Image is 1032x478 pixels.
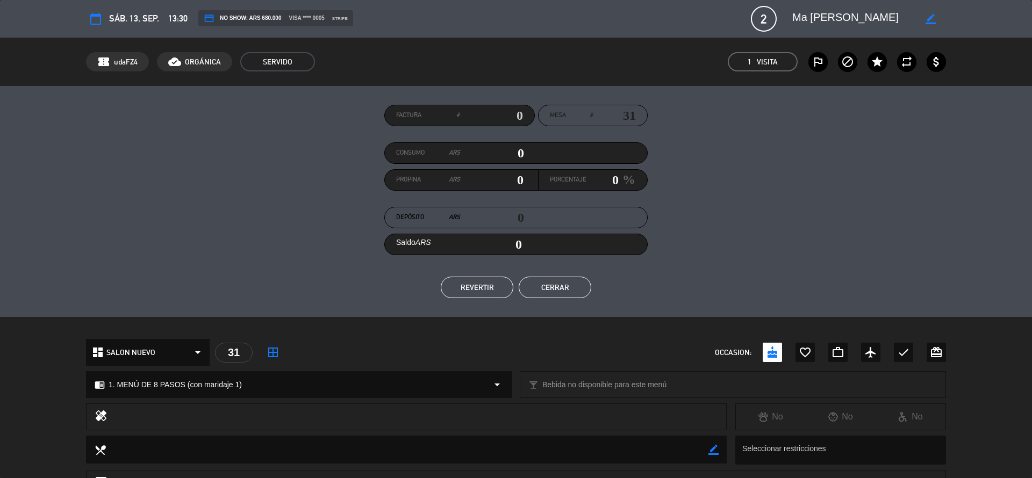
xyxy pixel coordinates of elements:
i: block [841,55,854,68]
span: Bebida no disponible para este menú [542,379,666,391]
span: SERVIDO [240,52,315,71]
i: cloud_done [168,55,181,68]
span: ORGÁNICA [185,56,221,68]
i: border_color [926,14,936,24]
span: 1. MENÚ DE 8 PASOS (con maridaje 1) [109,379,242,391]
button: calendar_today [86,9,105,28]
i: check [897,346,910,359]
em: ARS [449,148,460,158]
i: border_all [267,346,279,359]
span: 2 [751,6,777,32]
i: credit_card [204,13,214,24]
i: outlined_flag [812,55,825,68]
span: stripe [332,15,348,22]
i: airplanemode_active [864,346,877,359]
i: chrome_reader_mode [95,380,105,390]
label: Consumo [396,148,460,158]
i: local_dining [94,444,106,455]
span: sáb. 13, sep. [109,11,159,26]
input: 0 [460,107,523,124]
em: # [456,110,460,121]
em: % [619,169,635,190]
label: Propina [396,175,460,185]
i: dashboard [91,346,104,359]
div: No [876,410,945,424]
i: arrow_drop_down [491,378,504,391]
i: healing [95,409,107,424]
em: # [590,110,593,121]
div: No [806,410,876,424]
span: confirmation_number [97,55,110,68]
label: Saldo [396,236,431,249]
i: work_outline [832,346,844,359]
i: border_color [708,445,719,455]
span: SALON NUEVO [106,346,155,359]
i: card_giftcard [930,346,943,359]
input: 0 [460,145,524,161]
em: ARS [449,175,460,185]
span: udaFZ4 [114,56,138,68]
i: repeat [900,55,913,68]
i: cake [766,346,779,359]
input: number [593,107,636,124]
span: 1 [748,56,751,68]
i: star [871,55,884,68]
button: Cerrar [519,277,591,298]
span: 13:30 [168,11,188,26]
i: favorite_border [799,346,812,359]
div: 31 [215,343,253,363]
i: arrow_drop_down [191,346,204,359]
em: Visita [757,56,778,68]
label: Porcentaje [550,175,586,185]
i: local_bar [528,380,539,390]
input: 0 [460,172,524,188]
em: ARS [449,212,460,223]
input: 0 [586,172,619,188]
label: Factura [396,110,460,121]
span: Mesa [550,110,566,121]
span: OCCASION: [715,346,751,359]
span: NO SHOW: ARS 680.000 [204,13,281,24]
div: No [736,410,806,424]
i: calendar_today [89,12,102,25]
label: Depósito [396,212,460,223]
em: ARS [415,238,431,247]
button: REVERTIR [441,277,513,298]
i: attach_money [930,55,943,68]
